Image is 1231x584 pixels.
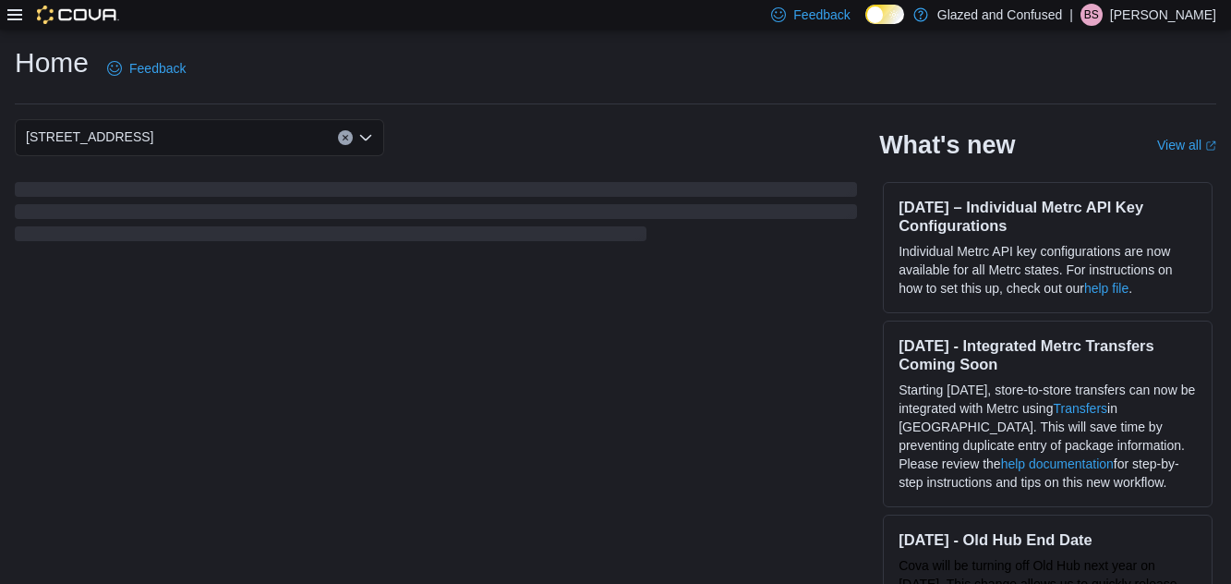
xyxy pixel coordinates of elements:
[899,336,1197,373] h3: [DATE] - Integrated Metrc Transfers Coming Soon
[1053,401,1107,416] a: Transfers
[1157,138,1216,152] a: View allExternal link
[899,381,1197,492] p: Starting [DATE], store-to-store transfers can now be integrated with Metrc using in [GEOGRAPHIC_D...
[1001,456,1114,471] a: help documentation
[1084,281,1128,296] a: help file
[1080,4,1103,26] div: Brent Shelton
[37,6,119,24] img: Cova
[1110,4,1216,26] p: [PERSON_NAME]
[26,126,153,148] span: [STREET_ADDRESS]
[100,50,193,87] a: Feedback
[15,186,857,245] span: Loading
[899,530,1197,549] h3: [DATE] - Old Hub End Date
[1205,140,1216,152] svg: External link
[358,130,373,145] button: Open list of options
[899,198,1197,235] h3: [DATE] – Individual Metrc API Key Configurations
[1084,4,1099,26] span: BS
[865,5,904,24] input: Dark Mode
[937,4,1062,26] p: Glazed and Confused
[1069,4,1073,26] p: |
[879,130,1015,160] h2: What's new
[793,6,850,24] span: Feedback
[15,44,89,81] h1: Home
[338,130,353,145] button: Clear input
[865,24,866,25] span: Dark Mode
[899,242,1197,298] p: Individual Metrc API key configurations are now available for all Metrc states. For instructions ...
[129,59,186,78] span: Feedback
